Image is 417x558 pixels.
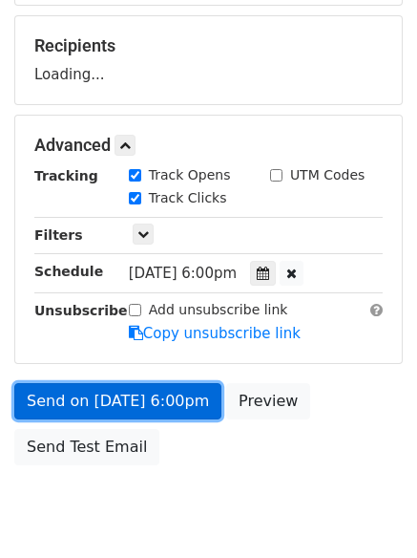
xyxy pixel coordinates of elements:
[14,383,221,419] a: Send on [DATE] 6:00pm
[149,165,231,185] label: Track Opens
[34,35,383,56] h5: Recipients
[14,429,159,465] a: Send Test Email
[129,325,301,342] a: Copy unsubscribe link
[322,466,417,558] iframe: Chat Widget
[129,265,237,282] span: [DATE] 6:00pm
[290,165,365,185] label: UTM Codes
[226,383,310,419] a: Preview
[34,227,83,243] strong: Filters
[34,264,103,279] strong: Schedule
[34,135,383,156] h5: Advanced
[34,303,128,318] strong: Unsubscribe
[34,35,383,85] div: Loading...
[149,300,288,320] label: Add unsubscribe link
[149,188,227,208] label: Track Clicks
[34,168,98,183] strong: Tracking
